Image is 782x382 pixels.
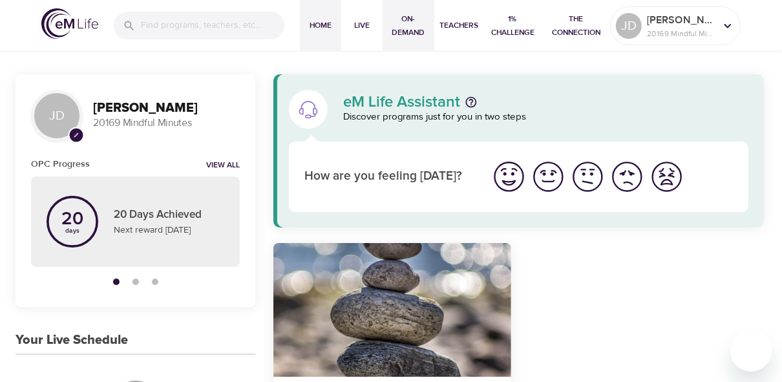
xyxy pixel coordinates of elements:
p: eM Life Assistant [343,94,460,110]
p: days [61,228,83,233]
iframe: Button to launch messaging window [730,330,772,372]
p: Next reward [DATE] [114,224,224,237]
span: Live [346,19,377,32]
p: [PERSON_NAME] [647,12,715,28]
img: good [531,159,566,195]
button: Mindfully Managing Anxiety Series [273,243,511,377]
p: Discover programs just for you in two steps [343,110,748,125]
span: Teachers [439,19,478,32]
img: bad [609,159,645,195]
input: Find programs, teachers, etc... [141,12,284,39]
img: logo [41,8,98,39]
div: JD [616,13,642,39]
p: 20169 Mindful Minutes [93,116,240,131]
img: eM Life Assistant [298,99,319,120]
div: JD [31,90,83,142]
a: View all notifications [206,160,240,171]
p: How are you feeling [DATE]? [304,167,474,186]
img: worst [649,159,684,195]
button: I'm feeling bad [608,157,647,196]
h3: [PERSON_NAME] [93,101,240,116]
img: great [491,159,527,195]
span: Home [305,19,336,32]
span: On-Demand [388,12,429,39]
p: 20169 Mindful Minutes [647,28,715,39]
p: 20 [61,210,83,228]
button: I'm feeling good [529,157,568,196]
img: ok [570,159,606,195]
h6: OPC Progress [31,157,90,171]
button: I'm feeling great [489,157,529,196]
button: I'm feeling ok [568,157,608,196]
h3: Your Live Schedule [16,333,128,348]
span: The Connection [547,12,605,39]
button: I'm feeling worst [647,157,686,196]
p: 20 Days Achieved [114,207,224,224]
span: 1% Challenge [489,12,537,39]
